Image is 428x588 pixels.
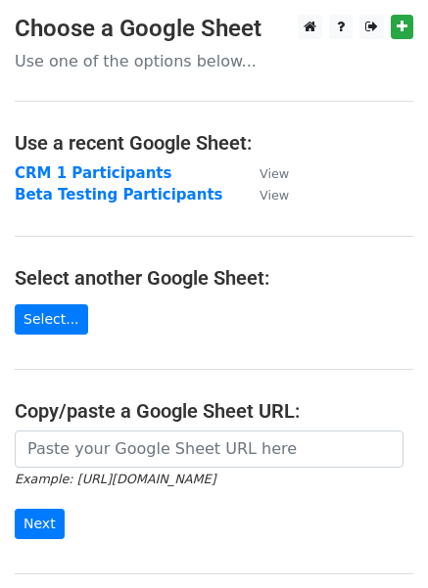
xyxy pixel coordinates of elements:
[15,399,413,423] h4: Copy/paste a Google Sheet URL:
[240,186,289,204] a: View
[15,131,413,155] h4: Use a recent Google Sheet:
[15,15,413,43] h3: Choose a Google Sheet
[15,266,413,290] h4: Select another Google Sheet:
[15,186,223,204] a: Beta Testing Participants
[15,509,65,539] input: Next
[15,472,215,486] small: Example: [URL][DOMAIN_NAME]
[15,304,88,335] a: Select...
[15,430,404,468] input: Paste your Google Sheet URL here
[240,164,289,182] a: View
[15,164,171,182] a: CRM 1 Participants
[260,166,289,181] small: View
[15,51,413,71] p: Use one of the options below...
[260,188,289,203] small: View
